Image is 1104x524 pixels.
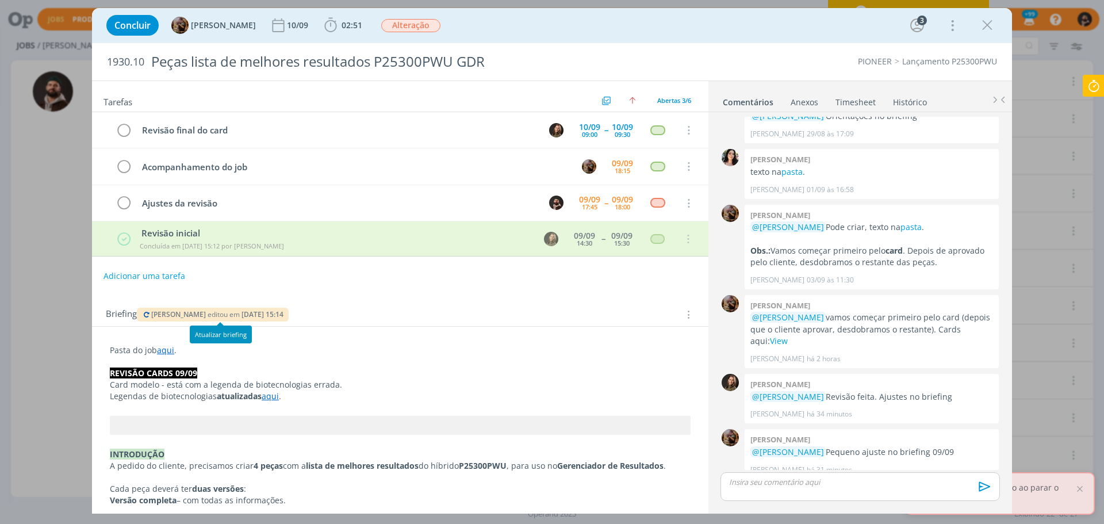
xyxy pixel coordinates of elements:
span: . [279,391,281,401]
span: Concluída em [DATE] 15:12 por [PERSON_NAME] [140,242,284,250]
img: A [722,205,739,222]
p: Cada peça deverá ter : [110,483,691,495]
div: 09/09 [612,196,633,204]
span: 1930.10 [107,56,144,68]
div: Ajustes da revisão [137,196,538,211]
span: -- [604,199,608,207]
div: 09/09 [611,232,632,240]
div: 14:30 [577,240,592,246]
button: 02:51 [321,16,365,35]
a: View [770,335,788,346]
p: A pedido do cliente, precisamos criar com a do híbrido , para uso no . [110,460,691,472]
div: 09:30 [615,131,630,137]
strong: REVISÃO CARDS 09/09 [110,368,197,378]
p: [PERSON_NAME] [750,409,804,419]
a: Comentários [722,91,774,108]
span: 03/09 às 11:30 [807,275,854,285]
b: [PERSON_NAME] [750,434,810,445]
strong: lista de melhores resultados [306,460,419,471]
img: J [549,123,563,137]
p: Vamos começar primeiro pelo . Depois de aprovado pelo cliente, desdobramos o restante das peças. [750,245,993,269]
span: @[PERSON_NAME] [752,446,824,457]
a: aqui [157,345,174,355]
span: Concluir [114,21,151,30]
div: 18:15 [615,167,630,174]
a: pasta [900,221,922,232]
p: [PERSON_NAME] [750,275,804,285]
span: 02:51 [342,20,362,30]
span: Alteração [381,19,440,32]
div: 09/09 [574,232,595,240]
button: J [547,121,565,139]
a: aqui [262,391,279,401]
img: D [549,196,563,210]
span: @[PERSON_NAME] [752,312,824,323]
img: J [722,374,739,391]
div: 09/09 [579,196,600,204]
span: 29/08 às 17:09 [807,129,854,139]
p: Pequeno ajuste no briefing 09/09 [750,446,993,458]
div: 15:30 [614,240,630,246]
a: Histórico [892,91,927,108]
p: Pode criar, texto na . [750,221,993,233]
p: Card modelo - está com a legenda de biotecnologias errada. [110,379,691,391]
p: – com todas as informações. [110,495,691,506]
strong: card [885,245,903,256]
div: Atualizar briefing [190,326,252,343]
b: [PERSON_NAME] [750,210,810,220]
span: há 2 horas [807,354,841,364]
span: -- [601,235,605,243]
strong: Versão completa [110,495,177,506]
b: [PERSON_NAME] [750,379,810,389]
p: [PERSON_NAME] [750,465,804,475]
strong: atualizadas [217,391,262,401]
span: [PERSON_NAME] [151,309,206,319]
img: A [582,159,596,174]
img: A [722,295,739,312]
div: Anexos [791,97,818,108]
strong: 4 peças [254,460,283,471]
img: A [171,17,189,34]
div: 09:00 [582,131,597,137]
div: 09/09 [612,159,633,167]
div: 10/09 [612,123,633,131]
strong: Gerenciador de Resultados [557,460,664,471]
img: A [722,429,739,446]
span: há 34 minutos [807,409,852,419]
span: Legendas de biotecnologias [110,391,217,401]
button: [PERSON_NAME] editou em [DATE] 15:14 [141,311,284,319]
p: Pasta do job . [110,345,691,356]
a: Lançamento P25300PWU [902,56,997,67]
span: há 31 minutos [807,465,852,475]
button: Concluir [106,15,159,36]
b: [PERSON_NAME] [750,300,810,311]
div: 10/09 [579,123,600,131]
a: pasta [781,166,803,177]
div: 10/09 [287,21,310,29]
a: PIONEER [858,56,892,67]
div: Peças lista de melhores resultados P25300PWU GDR [147,48,622,76]
p: [PERSON_NAME] [750,185,804,195]
p: [PERSON_NAME] [750,129,804,139]
button: A [580,158,597,175]
button: D [547,194,565,212]
div: Revisão inicial [137,227,533,240]
span: Abertas 3/6 [657,96,691,105]
span: @[PERSON_NAME] [752,221,824,232]
span: Briefing [106,307,137,322]
b: [PERSON_NAME] [750,154,810,165]
strong: P25300PWU [459,460,507,471]
img: arrow-up.svg [629,97,636,104]
button: Adicionar uma tarefa [103,266,186,286]
span: @[PERSON_NAME] [752,391,824,402]
img: T [722,149,739,166]
div: Acompanhamento do job [137,160,571,174]
p: vamos começar primeiro pelo card (depois que o cliente aprovar, desdobramos o restante). Cards aqui: [750,312,993,347]
span: [PERSON_NAME] [191,21,256,29]
strong: duas versões [192,483,244,494]
div: 17:45 [582,204,597,210]
div: 18:00 [615,204,630,210]
div: Revisão final do card [137,123,538,137]
p: [PERSON_NAME] [750,354,804,364]
strong: Obs.: [750,245,770,256]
